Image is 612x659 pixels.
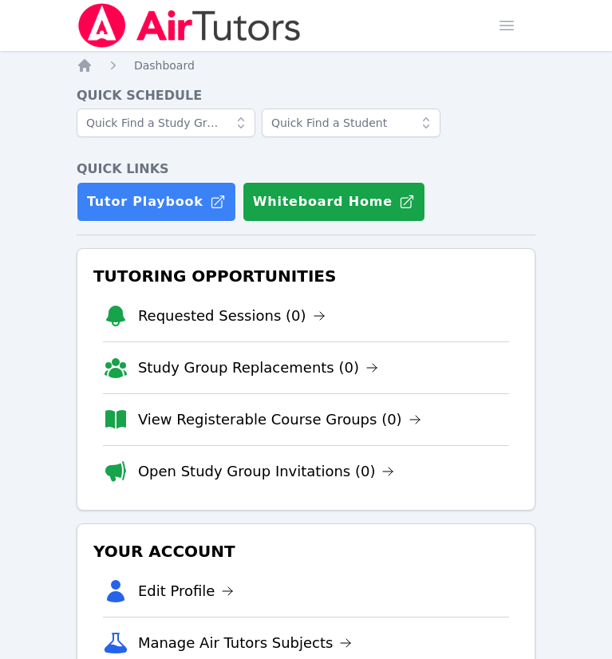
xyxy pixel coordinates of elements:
h3: Tutoring Opportunities [90,262,522,290]
a: Edit Profile [138,580,235,602]
a: Dashboard [134,57,195,73]
h3: Your Account [90,537,522,566]
a: Requested Sessions (0) [138,305,326,327]
a: Tutor Playbook [77,182,236,222]
h4: Quick Schedule [77,86,535,105]
a: View Registerable Course Groups (0) [138,408,421,431]
img: Air Tutors [77,3,302,48]
a: Manage Air Tutors Subjects [138,632,353,654]
a: Study Group Replacements (0) [138,357,378,379]
input: Quick Find a Study Group [77,109,255,137]
nav: Breadcrumb [77,57,535,73]
span: Dashboard [134,59,195,72]
h4: Quick Links [77,160,535,179]
a: Open Study Group Invitations (0) [138,460,395,483]
button: Whiteboard Home [243,182,425,222]
input: Quick Find a Student [262,109,440,137]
